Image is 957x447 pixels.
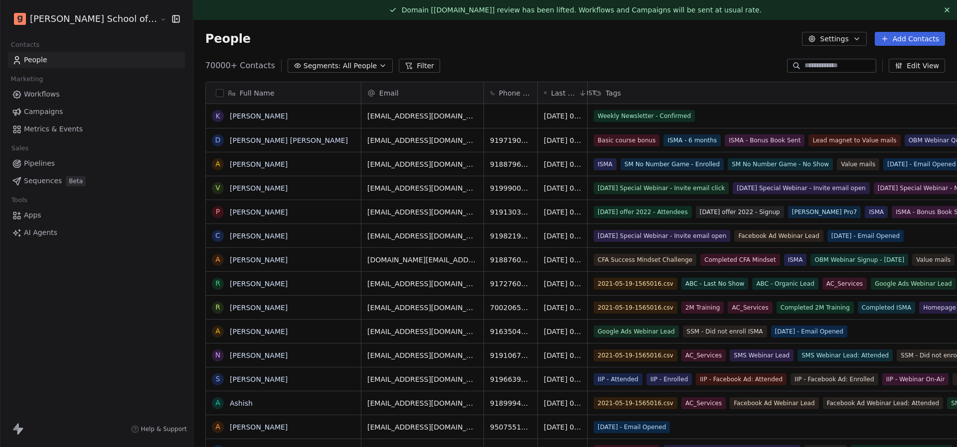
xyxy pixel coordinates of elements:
a: [PERSON_NAME] [230,256,288,264]
span: [DATE] Special Webinar - Invite email click [594,182,729,194]
span: [EMAIL_ADDRESS][DOMAIN_NAME] [367,183,478,193]
span: [DATE] offer 2022 - Signup [696,206,784,218]
span: [DATE] 05:50 PM [544,207,581,217]
div: C [215,230,220,241]
span: [DATE] 05:50 PM [544,183,581,193]
span: Email [379,88,399,98]
a: [PERSON_NAME] [230,160,288,168]
div: N [215,350,220,360]
span: Completed ISMA [858,302,915,314]
span: [EMAIL_ADDRESS][DOMAIN_NAME] [367,422,478,432]
a: AI Agents [8,224,185,241]
span: [PERSON_NAME] School of Finance LLP [30,12,158,25]
span: Completed 2M Training [777,302,854,314]
span: 919821991816 [490,231,531,241]
span: [EMAIL_ADDRESS][DOMAIN_NAME] [367,303,478,313]
a: [PERSON_NAME] [230,232,288,240]
span: Google Ads Webinar Lead [594,326,679,337]
span: 2021-05-19-1565016.csv [594,302,677,314]
span: [EMAIL_ADDRESS][DOMAIN_NAME] [367,135,478,145]
a: [PERSON_NAME] [230,351,288,359]
span: [DATE] 05:49 PM [544,398,581,408]
span: 919130351863 [490,207,531,217]
div: R [215,278,220,289]
span: Value mails [837,158,879,170]
a: Metrics & Events [8,121,185,137]
span: AC_Services [681,349,726,361]
span: IIP - Enrolled [646,373,692,385]
span: [DATE] 05:50 PM [544,255,581,265]
span: Full Name [240,88,275,98]
span: 2021-05-19-1565016.csv [594,278,677,290]
span: 917276060399 [490,279,531,289]
span: Tools [7,193,31,208]
span: 2021-05-19-1565016.csv [594,397,677,409]
span: Beta [66,176,86,186]
span: 918876000000 [490,255,531,265]
span: 70000+ Contacts [205,60,275,72]
span: People [205,31,251,46]
button: Edit View [889,59,945,73]
div: A [215,422,220,432]
div: Phone Number [484,82,537,104]
span: [EMAIL_ADDRESS][DOMAIN_NAME] [367,327,478,336]
span: [DATE] 05:50 PM [544,111,581,121]
span: Workflows [24,89,60,100]
span: 2M Training [681,302,724,314]
span: [DATE] 05:50 PM [544,279,581,289]
span: Domain [[DOMAIN_NAME]] review has been lifted. Workflows and Campaigns will be sent at usual rate. [402,6,762,14]
span: SSM - Did not enroll ISMA [682,326,767,337]
span: [EMAIL_ADDRESS][DOMAIN_NAME] [367,350,478,360]
a: [PERSON_NAME] [230,375,288,383]
div: R [215,302,220,313]
div: Full Name [206,82,361,104]
div: S [215,374,220,384]
span: [DATE] 05:49 PM [544,350,581,360]
span: 918879615380 [490,159,531,169]
span: 2021-05-19-1565016.csv [594,349,677,361]
span: Contacts [6,37,44,52]
span: AC_Services [681,397,726,409]
span: AC_Services [822,278,867,290]
span: ISMA [594,158,617,170]
span: CFA Success Mindset Challenge [594,254,696,266]
span: Apps [24,210,41,221]
button: Settings [802,32,866,46]
span: Marketing [6,72,47,87]
a: [PERSON_NAME] [230,304,288,312]
span: 919719037555 [490,135,531,145]
a: Workflows [8,86,185,103]
span: 7002065476 [490,303,531,313]
a: Campaigns [8,104,185,120]
span: Facebook Ad Webinar Lead [730,397,818,409]
span: IIP - Webinar On-Air [882,373,949,385]
span: 916350472091 [490,327,531,336]
span: AI Agents [24,227,57,238]
span: [EMAIL_ADDRESS][DOMAIN_NAME] [367,279,478,289]
span: SMS Webinar Lead: Attended [797,349,893,361]
div: A [215,398,220,408]
div: K [215,111,220,121]
a: SequencesBeta [8,173,185,189]
span: ISMA - Bonus Book Sent [725,134,804,146]
a: Pipelines [8,155,185,172]
span: [DATE] 05:49 PM [544,327,581,336]
span: Sales [7,141,33,156]
span: Sequences [24,176,62,186]
span: [EMAIL_ADDRESS][DOMAIN_NAME] [367,159,478,169]
span: Segments: [304,61,341,71]
span: Weekly Newsletter - Confirmed [594,110,695,122]
span: 9507551313 [490,422,531,432]
a: People [8,52,185,68]
span: [PERSON_NAME] Pro7 [788,206,861,218]
span: [DATE] 05:49 PM [544,303,581,313]
span: [EMAIL_ADDRESS][DOMAIN_NAME] [367,398,478,408]
span: Phone Number [499,88,531,98]
span: [DATE] Special Webinar - Invite email open [594,230,730,242]
span: 919990002424 [490,183,531,193]
span: SM No Number Game - Enrolled [621,158,724,170]
div: A [215,326,220,336]
span: SMS Webinar Lead [730,349,794,361]
a: [PERSON_NAME] [PERSON_NAME] [230,136,348,144]
button: Add Contacts [875,32,945,46]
